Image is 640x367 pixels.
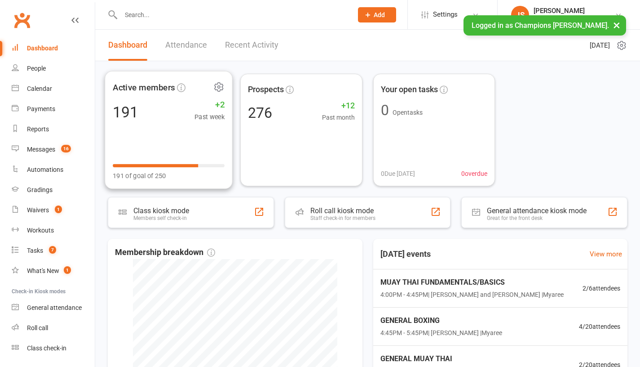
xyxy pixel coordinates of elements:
span: 0 Due [DATE] [381,169,415,179]
a: General attendance kiosk mode [12,298,95,318]
a: Messages 16 [12,139,95,160]
span: Your open tasks [381,83,438,96]
span: Settings [433,4,458,25]
span: +2 [194,98,225,112]
span: Open tasks [393,109,423,116]
a: Workouts [12,220,95,241]
a: Dashboard [12,38,95,58]
div: Reports [27,125,49,133]
div: 191 [113,104,138,120]
input: Search... [118,9,346,21]
div: Members self check-in [133,215,189,221]
span: 1 [64,266,71,274]
a: What's New1 [12,261,95,281]
a: Payments [12,99,95,119]
div: Class kiosk mode [133,206,189,215]
span: 4:00PM - 4:45PM | [PERSON_NAME] and [PERSON_NAME] | Myaree [380,290,564,300]
a: Recent Activity [225,30,278,61]
a: Reports [12,119,95,139]
span: Active members [113,81,175,94]
div: Automations [27,166,63,173]
div: Workouts [27,227,54,234]
span: Add [374,11,385,18]
span: 0 overdue [461,169,487,179]
a: Class kiosk mode [12,338,95,358]
a: People [12,58,95,79]
a: Calendar [12,79,95,99]
div: General attendance [27,304,82,311]
div: People [27,65,46,72]
span: Logged in as Champions [PERSON_NAME]. [472,21,609,30]
span: GENERAL MUAY THAI [380,353,564,365]
a: Roll call [12,318,95,338]
div: Messages [27,146,55,153]
div: [PERSON_NAME] [534,7,615,15]
a: Tasks 7 [12,241,95,261]
span: 4:45PM - 5:45PM | [PERSON_NAME] | Myaree [380,328,502,338]
a: Attendance [165,30,207,61]
a: Waivers 1 [12,200,95,220]
span: 4 / 20 attendees [579,322,620,331]
div: Roll call kiosk mode [310,206,375,215]
span: 16 [61,145,71,152]
div: Gradings [27,186,53,193]
div: General attendance kiosk mode [487,206,587,215]
div: What's New [27,267,59,274]
div: Staff check-in for members [310,215,375,221]
a: Clubworx [11,9,33,31]
button: Add [358,7,396,22]
span: Past month [322,112,355,122]
span: +12 [322,99,355,112]
div: Great for the front desk [487,215,587,221]
span: [DATE] [590,40,610,51]
span: 1 [55,206,62,213]
div: Tasks [27,247,43,254]
a: Gradings [12,180,95,200]
span: Past week [194,112,225,122]
div: Champions [PERSON_NAME] [534,15,615,23]
div: Calendar [27,85,52,92]
span: GENERAL BOXING [380,315,502,327]
div: JS [511,6,529,24]
div: Dashboard [27,45,58,52]
span: 7 [49,246,56,254]
a: Automations [12,160,95,180]
h3: [DATE] events [373,246,438,262]
button: × [609,15,625,35]
span: MUAY THAI FUNDAMENTALS/BASICS [380,277,564,288]
span: 2 / 6 attendees [583,283,620,293]
div: 276 [248,106,272,120]
span: Membership breakdown [115,246,215,259]
div: Class check-in [27,345,66,352]
span: Prospects [248,83,284,96]
div: Waivers [27,206,49,214]
div: Payments [27,105,55,112]
a: View more [590,249,622,260]
div: 0 [381,103,389,117]
span: 191 of goal of 250 [113,170,166,181]
div: Roll call [27,324,48,331]
a: Dashboard [108,30,147,61]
